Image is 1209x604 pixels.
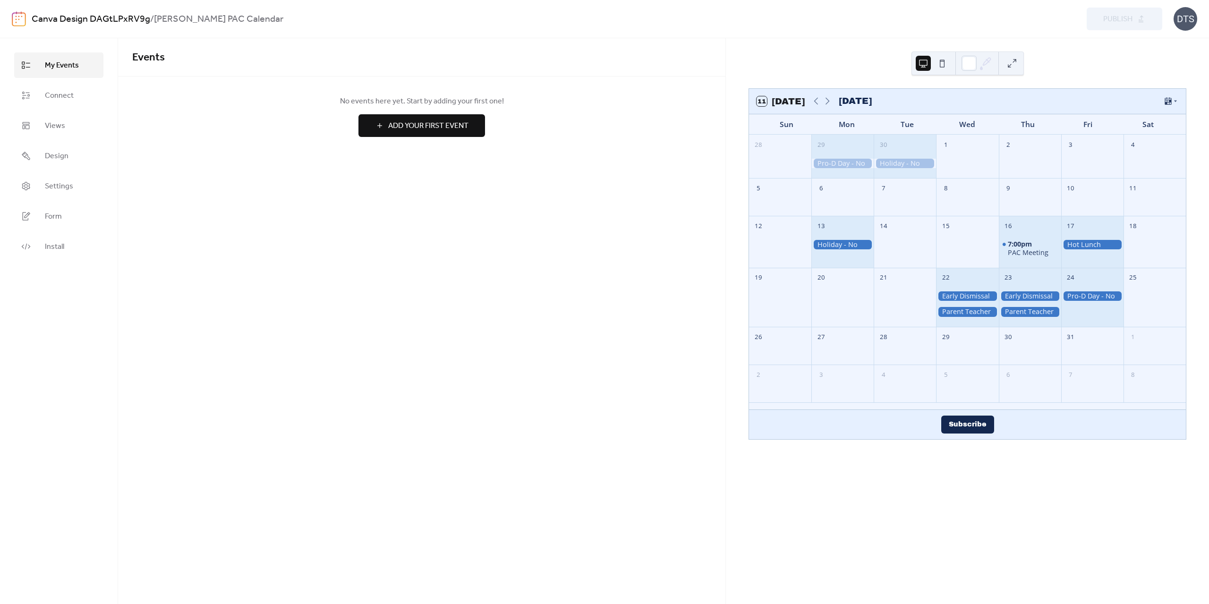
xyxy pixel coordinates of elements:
[14,83,103,108] a: Connect
[32,10,150,28] a: Canva Design DAGtLPxRV9g
[132,47,165,68] span: Events
[817,114,877,135] div: Mon
[1127,139,1139,151] div: 4
[1127,182,1139,195] div: 11
[752,139,765,151] div: 28
[1127,272,1139,284] div: 25
[877,139,889,151] div: 30
[752,272,765,284] div: 19
[936,291,998,301] div: Early Dismissal (Time TBA)
[45,241,64,253] span: Install
[999,291,1061,301] div: Early Dismissal (Time TBA)
[877,272,889,284] div: 21
[14,52,103,78] a: My Events
[997,114,1058,135] div: Thu
[1061,240,1124,249] div: Hot Lunch
[14,204,103,229] a: Form
[1002,272,1014,284] div: 23
[1064,139,1077,151] div: 3
[1002,220,1014,232] div: 16
[999,307,1061,316] div: Parent Teacher Conferences
[1064,182,1077,195] div: 10
[358,114,485,137] button: Add Your First Event
[940,369,952,381] div: 5
[877,220,889,232] div: 14
[1064,220,1077,232] div: 17
[936,307,998,316] div: Parent Teacher Conferences
[1002,369,1014,381] div: 6
[940,272,952,284] div: 22
[815,272,827,284] div: 20
[815,331,827,343] div: 27
[811,159,874,168] div: Pro-D Day - No School
[1064,369,1077,381] div: 7
[45,90,74,102] span: Connect
[874,159,936,168] div: Holiday - No School
[839,94,872,108] div: [DATE]
[45,60,79,71] span: My Events
[1174,7,1197,31] div: DTS
[940,220,952,232] div: 15
[752,369,765,381] div: 2
[757,114,817,135] div: Sun
[940,139,952,151] div: 1
[1008,240,1034,249] span: 7:00pm
[1118,114,1178,135] div: Sat
[1058,114,1118,135] div: Fri
[132,114,711,137] a: Add Your First Event
[150,10,154,28] b: /
[1002,331,1014,343] div: 30
[815,220,827,232] div: 13
[12,11,26,26] img: logo
[45,120,65,132] span: Views
[752,331,765,343] div: 26
[811,240,874,249] div: Holiday - No School
[1002,182,1014,195] div: 9
[154,10,283,28] b: [PERSON_NAME] PAC Calendar
[14,113,103,138] a: Views
[815,182,827,195] div: 6
[1008,248,1048,257] div: PAC Meeting
[14,234,103,259] a: Install
[45,151,68,162] span: Design
[877,114,937,135] div: Tue
[14,143,103,169] a: Design
[877,369,889,381] div: 4
[877,331,889,343] div: 28
[1002,139,1014,151] div: 2
[815,369,827,381] div: 3
[937,114,998,135] div: Wed
[1127,369,1139,381] div: 8
[815,139,827,151] div: 29
[877,182,889,195] div: 7
[1127,220,1139,232] div: 18
[941,416,994,434] button: Subscribe
[999,240,1061,257] div: PAC Meeting
[388,120,468,132] span: Add Your First Event
[132,96,711,107] span: No events here yet. Start by adding your first one!
[753,94,808,109] button: 11[DATE]
[45,181,73,192] span: Settings
[1127,331,1139,343] div: 1
[14,173,103,199] a: Settings
[940,182,952,195] div: 8
[1064,331,1077,343] div: 31
[45,211,62,222] span: Form
[1061,291,1124,301] div: Pro-D Day - No School
[940,331,952,343] div: 29
[752,220,765,232] div: 12
[752,182,765,195] div: 5
[1064,272,1077,284] div: 24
